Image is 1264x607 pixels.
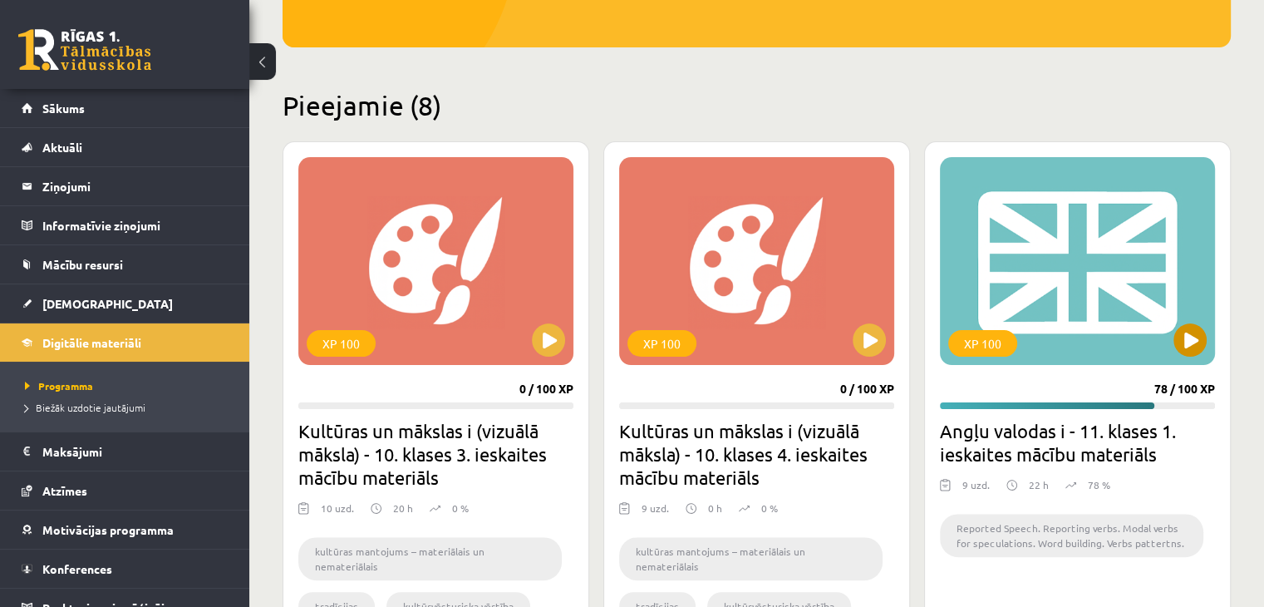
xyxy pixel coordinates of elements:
[22,284,229,323] a: [DEMOGRAPHIC_DATA]
[22,550,229,588] a: Konferences
[321,501,354,526] div: 10 uzd.
[22,167,229,205] a: Ziņojumi
[42,335,141,350] span: Digitālie materiāli
[298,537,562,580] li: kultūras mantojums – materiālais un nemateriālais
[298,419,573,489] h2: Kultūras un mākslas i (vizuālā māksla) - 10. klases 3. ieskaites mācību materiāls
[1029,477,1049,492] p: 22 h
[42,167,229,205] legend: Ziņojumi
[22,432,229,471] a: Maksājumi
[42,257,123,272] span: Mācību resursi
[25,400,233,415] a: Biežāk uzdotie jautājumi
[42,483,87,498] span: Atzīmes
[307,330,376,357] div: XP 100
[22,206,229,244] a: Informatīvie ziņojumi
[42,206,229,244] legend: Informatīvie ziņojumi
[42,140,82,155] span: Aktuāli
[22,471,229,510] a: Atzīmes
[42,522,174,537] span: Motivācijas programma
[962,477,990,502] div: 9 uzd.
[18,29,151,71] a: Rīgas 1. Tālmācības vidusskola
[25,378,233,393] a: Programma
[627,330,696,357] div: XP 100
[761,501,778,516] p: 0 %
[1088,477,1110,492] p: 78 %
[25,401,145,414] span: Biežāk uzdotie jautājumi
[42,561,112,576] span: Konferences
[42,101,85,116] span: Sākums
[22,89,229,127] a: Sākums
[708,501,722,516] p: 0 h
[22,323,229,362] a: Digitālie materiāli
[940,419,1215,466] h2: Angļu valodas i - 11. klases 1. ieskaites mācību materiāls
[619,419,894,489] h2: Kultūras un mākslas i (vizuālā māksla) - 10. klases 4. ieskaites mācību materiāls
[642,501,669,526] div: 9 uzd.
[940,514,1203,557] li: Reported Speech. Reporting verbs. Modal verbs for speculations. Word building. Verbs pattertns.
[25,379,93,392] span: Programma
[948,330,1017,357] div: XP 100
[619,537,883,580] li: kultūras mantojums – materiālais un nemateriālais
[42,296,173,311] span: [DEMOGRAPHIC_DATA]
[42,432,229,471] legend: Maksājumi
[22,128,229,166] a: Aktuāli
[22,511,229,549] a: Motivācijas programma
[22,245,229,284] a: Mācību resursi
[283,89,1231,121] h2: Pieejamie (8)
[452,501,469,516] p: 0 %
[393,501,413,516] p: 20 h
